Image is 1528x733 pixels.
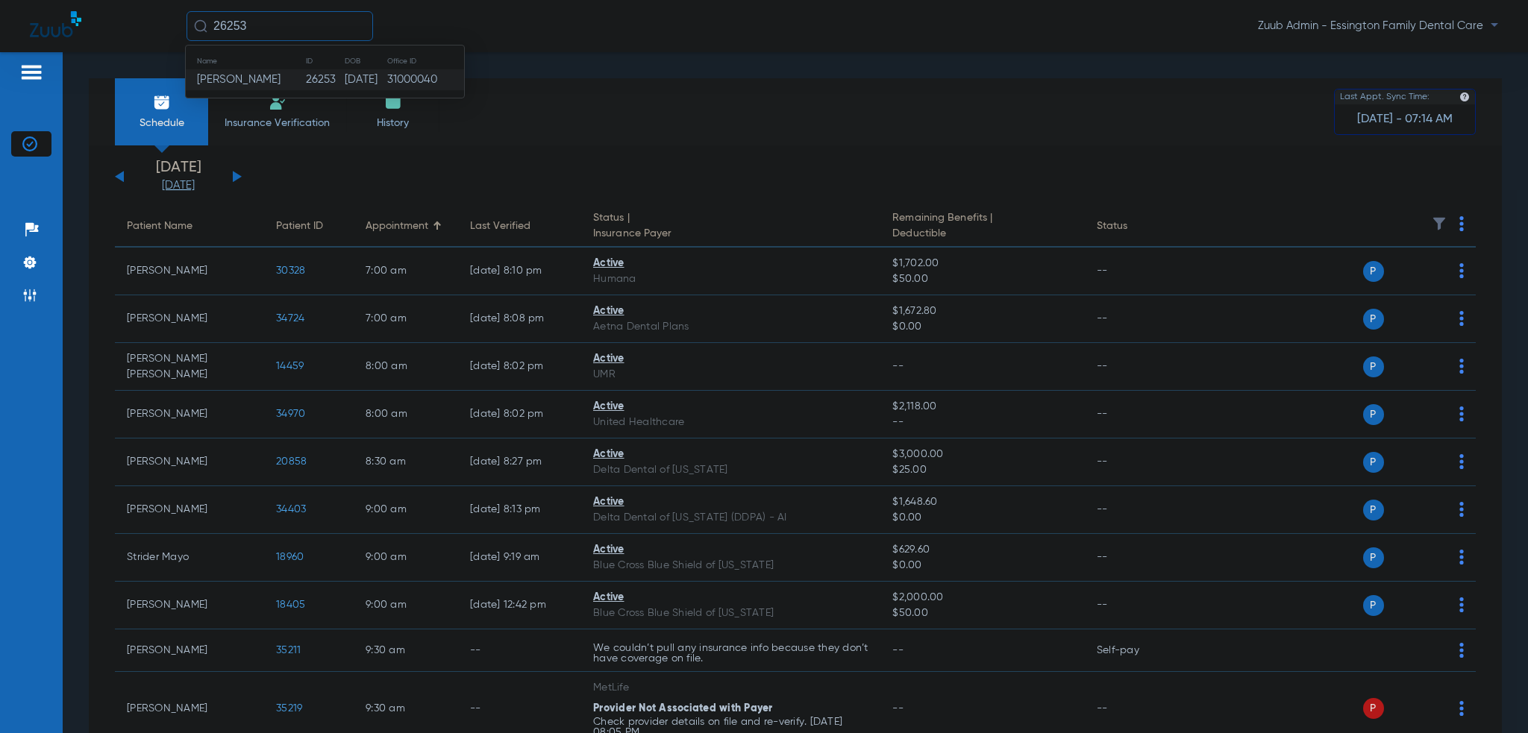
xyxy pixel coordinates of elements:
[354,295,458,343] td: 7:00 AM
[892,399,1073,415] span: $2,118.00
[593,303,868,319] div: Active
[892,447,1073,462] span: $3,000.00
[186,53,305,69] th: Name
[276,703,302,714] span: 35219
[344,53,386,69] th: DOB
[305,69,344,90] td: 26253
[127,218,252,234] div: Patient Name
[1459,701,1464,716] img: group-dot-blue.svg
[276,409,305,419] span: 34970
[276,552,304,562] span: 18960
[593,510,868,526] div: Delta Dental of [US_STATE] (DDPA) - AI
[1459,311,1464,326] img: group-dot-blue.svg
[581,206,880,248] th: Status |
[470,218,530,234] div: Last Verified
[354,438,458,486] td: 8:30 AM
[1085,582,1186,629] td: --
[892,558,1073,573] span: $0.00
[593,494,868,510] div: Active
[197,74,281,85] span: [PERSON_NAME]
[269,93,286,111] img: Manual Insurance Verification
[892,645,904,655] span: --
[593,643,868,664] p: We couldn’t pull any insurance info because they don’t have coverage on file.
[1459,502,1464,517] img: group-dot-blue.svg
[354,391,458,438] td: 8:00 AM
[115,343,264,391] td: [PERSON_NAME] [PERSON_NAME]
[1459,263,1464,278] img: group-dot-blue.svg
[276,504,306,515] span: 34403
[892,494,1073,510] span: $1,648.60
[115,391,264,438] td: [PERSON_NAME]
[892,415,1073,430] span: --
[593,351,868,367] div: Active
[892,605,1073,621] span: $50.00
[115,486,264,534] td: [PERSON_NAME]
[892,361,904,371] span: --
[153,93,171,111] img: Schedule
[1340,89,1430,104] span: Last Appt. Sync Time:
[386,69,464,90] td: 31000040
[593,462,868,478] div: Delta Dental of [US_STATE]
[219,116,335,130] span: Insurance Verification
[1085,438,1186,486] td: --
[458,343,581,391] td: [DATE] 8:02 PM
[115,534,264,582] td: Strider Mayo
[880,206,1085,248] th: Remaining Benefits |
[1363,356,1384,377] span: P
[1363,547,1384,568] span: P
[134,178,223,193] a: [DATE]
[458,582,581,629] td: [DATE] 12:42 PM
[115,582,264,629] td: [PERSON_NAME]
[276,218,323,234] div: Patient ID
[354,582,458,629] td: 9:00 AM
[593,256,868,271] div: Active
[892,703,904,714] span: --
[357,116,428,130] span: History
[458,438,581,486] td: [DATE] 8:27 PM
[892,303,1073,319] span: $1,672.80
[458,629,581,672] td: --
[276,456,307,467] span: 20858
[1363,595,1384,616] span: P
[115,438,264,486] td: [PERSON_NAME]
[1085,295,1186,343] td: --
[276,361,304,371] span: 14459
[1459,597,1464,612] img: group-dot-blue.svg
[593,367,868,383] div: UMR
[276,265,305,276] span: 30328
[1459,406,1464,421] img: group-dot-blue.svg
[354,248,458,295] td: 7:00 AM
[1085,206,1186,248] th: Status
[354,486,458,534] td: 9:00 AM
[115,248,264,295] td: [PERSON_NAME]
[593,558,868,573] div: Blue Cross Blue Shield of [US_STATE]
[1363,698,1384,719] span: P
[593,703,773,714] span: Provider Not Associated with Payer
[458,534,581,582] td: [DATE] 9:19 AM
[593,226,868,242] span: Insurance Payer
[366,218,446,234] div: Appointment
[276,218,342,234] div: Patient ID
[30,11,81,37] img: Zuub Logo
[384,93,402,111] img: History
[458,248,581,295] td: [DATE] 8:10 PM
[1085,248,1186,295] td: --
[127,218,192,234] div: Patient Name
[1258,19,1498,34] span: Zuub Admin - Essington Family Dental Care
[354,343,458,391] td: 8:00 AM
[386,53,464,69] th: Office ID
[1459,643,1464,658] img: group-dot-blue.svg
[593,399,868,415] div: Active
[892,590,1073,605] span: $2,000.00
[892,542,1073,558] span: $629.60
[1085,534,1186,582] td: --
[892,510,1073,526] span: $0.00
[458,391,581,438] td: [DATE] 8:02 PM
[593,415,868,430] div: United Healthcare
[1459,550,1464,564] img: group-dot-blue.svg
[276,313,304,324] span: 34724
[593,590,868,605] div: Active
[1363,500,1384,520] span: P
[593,542,868,558] div: Active
[1357,112,1453,127] span: [DATE] - 07:14 AM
